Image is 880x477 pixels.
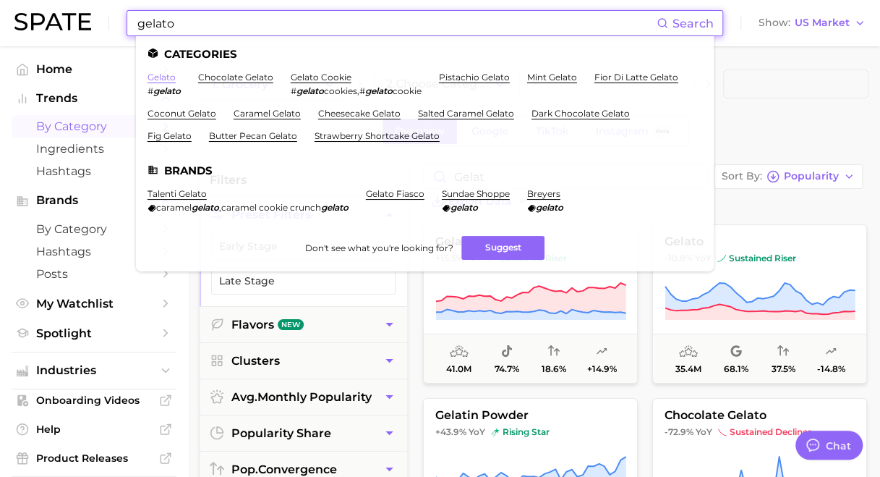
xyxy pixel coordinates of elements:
a: sundae shoppe [442,188,510,199]
a: Product Releases [12,447,176,469]
span: by Category [36,119,152,133]
span: # [148,85,153,96]
span: monthly popularity [231,390,372,404]
span: +14.9% [587,364,617,374]
em: gelato [321,202,349,213]
span: Help [36,423,152,436]
span: Product Releases [36,452,152,465]
button: Sort ByPopularity [714,164,863,189]
li: Categories [148,48,702,60]
img: sustained decliner [718,428,727,436]
span: +43.9% [435,426,466,437]
a: strawberry shortcake gelato [315,130,440,141]
a: by Category [12,115,176,138]
button: Suggest [461,236,544,260]
span: caramel [156,202,192,213]
button: avg.monthly popularity [200,379,407,415]
span: rising star [491,426,550,438]
span: Industries [36,364,152,377]
span: New [278,319,304,330]
button: ShowUS Market [755,14,869,33]
a: breyers [527,188,560,199]
em: gelato [365,85,393,96]
span: cookies [324,85,357,96]
span: by Category [36,222,152,236]
span: -72.9% [665,426,693,437]
img: SPATE [14,13,91,30]
a: caramel gelato [234,108,301,119]
a: butter pecan gelato [209,130,297,141]
span: Brands [36,194,152,207]
button: popularity share [200,415,407,451]
span: Hashtags [36,164,152,178]
a: Spotlight [12,322,176,345]
span: Onboarding Videos [36,394,152,407]
button: gelatin+15.5% YoYsustained risersustained riser41.0m74.7%18.6%+14.9% [423,224,638,384]
a: Ingredients [12,138,176,160]
span: # [359,85,365,96]
em: gelato [153,85,181,96]
span: average monthly popularity: Very High Popularity [450,343,469,360]
span: 74.7% [495,364,519,374]
span: popularity predicted growth: Uncertain [825,343,837,360]
a: chocolate gelato [198,72,273,83]
a: cheesecake gelato [318,108,401,119]
a: Home [12,58,176,80]
a: pistachio gelato [439,72,510,83]
a: talenti gelato [148,188,207,199]
span: 35.4m [675,364,701,374]
input: Search here for a brand, industry, or ingredient [136,11,657,35]
div: , [291,85,422,96]
abbr: average [231,390,257,404]
div: , [148,202,349,213]
span: sustained decliner [718,426,811,438]
a: by Category [12,218,176,240]
span: popularity convergence: Very Low Convergence [548,343,560,360]
a: gelato fiasco [366,188,424,199]
a: gelato cookie [291,72,351,83]
li: Brands [148,164,702,177]
span: Hashtags [36,245,152,258]
span: sustained riser [717,253,796,264]
img: sustained riser [717,254,726,263]
span: chocolate gelato [653,409,866,422]
button: gelato-10.8% YoYsustained risersustained riser35.4m68.1%37.5%-14.8% [652,224,867,384]
button: FlavorsNew [200,307,407,342]
a: Hashtags [12,240,176,263]
span: Home [36,62,152,76]
span: Popularity [784,172,839,180]
span: Spotlight [36,326,152,340]
span: Sort By [722,172,762,180]
span: convergence [231,463,337,476]
span: # [291,85,296,96]
span: 37.5% [772,364,795,374]
span: Ingredients [36,142,152,156]
em: gelato [192,202,219,213]
a: dark chocolate gelato [531,108,630,119]
a: gelato [148,72,176,83]
span: average monthly popularity: Very High Popularity [679,343,698,360]
span: YoY [696,426,712,438]
span: popularity share: TikTok [501,343,513,360]
a: fior di latte gelato [594,72,678,83]
span: US Market [795,19,850,27]
a: Hashtags [12,160,176,182]
button: Trends [12,88,176,109]
span: Search [672,17,714,30]
span: Posts [36,267,152,281]
a: Help [12,418,176,440]
button: Brands [12,190,176,211]
span: caramel cookie crunch [221,202,321,213]
span: popularity share: Google [730,343,742,360]
a: Onboarding Videos [12,389,176,411]
em: gelato [450,202,478,213]
span: Clusters [231,354,280,368]
span: popularity convergence: Low Convergence [777,343,789,360]
a: salted caramel gelato [418,108,514,119]
span: Show [759,19,790,27]
span: popularity share [231,426,331,440]
span: Trends [36,92,152,105]
span: gelato [653,235,866,248]
a: mint gelato [527,72,577,83]
button: Industries [12,360,176,381]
